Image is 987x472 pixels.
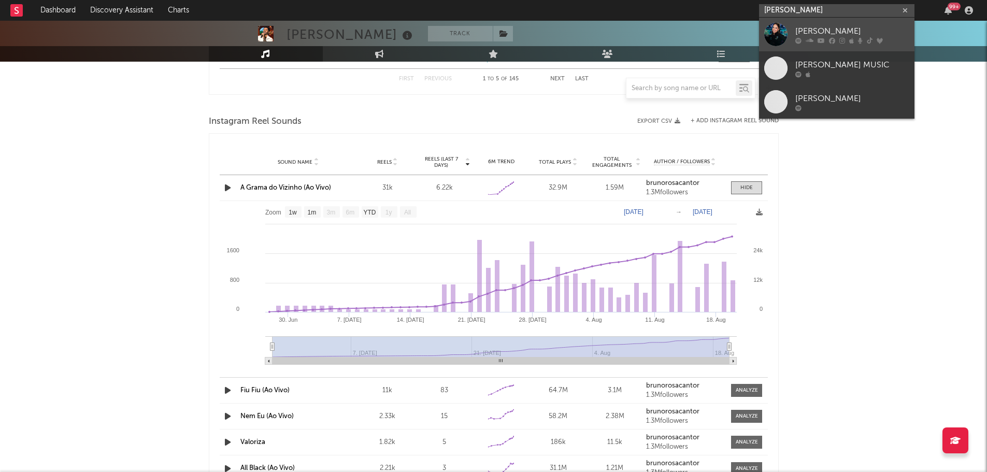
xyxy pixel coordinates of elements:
strong: brunorosacantor [646,460,699,467]
span: Sound Name [278,159,312,165]
text: [DATE] [693,208,712,216]
a: [PERSON_NAME] [759,18,914,51]
a: brunorosacantor [646,382,724,390]
text: 3m [326,209,335,216]
div: 83 [419,385,470,396]
div: [PERSON_NAME] [795,92,909,105]
button: Track [428,26,493,41]
div: 2.33k [362,411,413,422]
div: + Add Instagram Reel Sound [680,118,779,124]
text: 1m [307,209,316,216]
input: Search by song name or URL [626,84,736,93]
text: 6m [346,209,354,216]
div: 11.5k [589,437,641,448]
text: 18. Aug [706,317,725,323]
text: YTD [363,209,376,216]
div: 3.1M [589,385,641,396]
div: 1.59M [589,183,641,193]
div: 1.3M followers [646,189,724,196]
button: Last [575,76,589,82]
span: Total Engagements [589,156,635,168]
div: 99 + [948,3,961,10]
div: 1.82k [362,437,413,448]
text: 1600 [226,247,239,253]
text: 800 [230,277,239,283]
text: 4. Aug [585,317,602,323]
a: brunorosacantor [646,434,724,441]
div: [PERSON_NAME] [795,25,909,37]
div: 1 5 145 [473,73,530,85]
div: 1.3M followers [646,418,724,425]
div: 5 [419,437,470,448]
div: 2.38M [589,411,641,422]
text: 21. [DATE] [457,317,485,323]
text: 7. [DATE] [337,317,361,323]
button: 99+ [945,6,952,15]
text: 12k [753,277,763,283]
span: Instagram Reel Sounds [209,116,302,128]
strong: brunorosacantor [646,180,699,187]
div: 6.22k [419,183,470,193]
div: 32.9M [532,183,584,193]
a: Valoriza [240,439,265,446]
span: Total Plays [539,159,571,165]
a: [PERSON_NAME] MUSIC [759,51,914,85]
div: 1.3M followers [646,444,724,451]
div: [PERSON_NAME] [287,26,415,43]
div: 1.3M followers [646,392,724,399]
input: Search for artists [759,4,914,17]
button: Export CSV [637,118,680,124]
text: 1y [385,209,392,216]
text: [DATE] [624,208,643,216]
a: brunorosacantor [646,408,724,416]
text: 18. Aug [714,350,734,356]
strong: brunorosacantor [646,434,699,441]
div: 11k [362,385,413,396]
a: brunorosacantor [646,460,724,467]
span: Reels [377,159,392,165]
a: All Black (Ao Vivo) [240,465,295,471]
div: 186k [532,437,584,448]
text: 28. [DATE] [519,317,546,323]
text: Zoom [265,209,281,216]
text: 11. Aug [645,317,664,323]
a: [PERSON_NAME] [759,85,914,119]
span: of [501,77,507,81]
div: 31k [362,183,413,193]
button: + Add Instagram Reel Sound [691,118,779,124]
text: 14. [DATE] [396,317,424,323]
div: 58.2M [532,411,584,422]
text: All [404,209,410,216]
a: Nem Eu (Ao Vivo) [240,413,294,420]
button: Previous [424,76,452,82]
strong: brunorosacantor [646,408,699,415]
a: Fiu Fiu (Ao Vivo) [240,387,290,394]
text: 0 [759,306,762,312]
a: A Grama do Vizinho (Ao Vivo) [240,184,331,191]
text: 1w [289,209,297,216]
div: 6M Trend [476,158,527,166]
div: [PERSON_NAME] MUSIC [795,59,909,71]
strong: brunorosacantor [646,382,699,389]
text: 24k [753,247,763,253]
a: brunorosacantor [646,180,724,187]
button: Next [550,76,565,82]
div: 15 [419,411,470,422]
text: 30. Jun [279,317,297,323]
text: 0 [236,306,239,312]
text: → [676,208,682,216]
button: First [399,76,414,82]
span: Author / Followers [654,159,710,165]
div: 64.7M [532,385,584,396]
span: to [488,77,494,81]
span: Reels (last 7 days) [419,156,464,168]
